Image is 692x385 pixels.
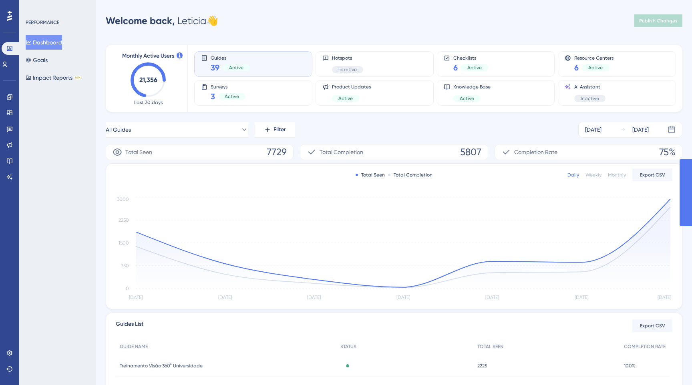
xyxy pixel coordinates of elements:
div: Daily [567,172,579,178]
span: 2225 [477,363,487,369]
div: Weekly [585,172,601,178]
span: Monthly Active Users [122,51,174,61]
span: Inactive [338,66,357,73]
div: BETA [74,76,81,80]
div: Total Seen [356,172,385,178]
span: 7729 [267,146,287,158]
span: Publish Changes [639,18,678,24]
span: Inactive [581,95,599,102]
span: Export CSV [640,323,665,329]
span: 75% [659,146,676,158]
span: GUIDE NAME [120,343,148,350]
span: Total Seen [125,147,152,157]
button: Export CSV [632,319,672,332]
span: Active [229,64,243,71]
span: 6 [453,62,458,73]
div: [DATE] [585,125,601,134]
span: COMPLETION RATE [624,343,666,350]
span: 5807 [460,146,481,158]
span: 100% [624,363,636,369]
span: Product Updates [332,84,371,90]
span: Resource Centers [574,55,614,60]
tspan: [DATE] [129,295,143,300]
span: Total Completion [320,147,363,157]
span: Filter [274,125,286,134]
tspan: [DATE] [396,295,410,300]
span: All Guides [106,125,131,134]
tspan: 750 [121,263,129,269]
span: Active [460,95,474,102]
span: Guides List [116,319,143,332]
span: STATUS [340,343,356,350]
tspan: [DATE] [658,295,671,300]
tspan: [DATE] [218,295,232,300]
span: AI Assistant [574,84,605,90]
span: Last 30 days [134,99,163,106]
span: TOTAL SEEN [477,343,503,350]
tspan: [DATE] [575,295,588,300]
div: [DATE] [632,125,649,134]
span: Completion Rate [514,147,557,157]
span: Surveys [211,84,245,89]
div: Total Completion [388,172,432,178]
tspan: 2250 [119,217,129,223]
div: Monthly [608,172,626,178]
text: 21,356 [139,76,157,84]
tspan: 0 [126,286,129,291]
span: Knowledge Base [453,84,491,90]
button: Export CSV [632,168,672,181]
span: Active [225,93,239,100]
tspan: 3000 [117,197,129,202]
span: Checklists [453,55,488,60]
button: Impact ReportsBETA [26,70,81,85]
span: Export CSV [640,172,665,178]
span: Guides [211,55,250,60]
span: Active [467,64,482,71]
tspan: [DATE] [307,295,321,300]
button: Goals [26,53,48,67]
span: Treinamento Visão 360° Universidade [120,363,203,369]
span: Active [338,95,353,102]
span: Welcome back, [106,15,175,26]
span: 3 [211,91,215,102]
button: Dashboard [26,35,62,50]
button: All Guides [106,122,248,138]
tspan: 1500 [119,240,129,246]
button: Filter [255,122,295,138]
span: 6 [574,62,579,73]
button: Publish Changes [634,14,682,27]
span: 39 [211,62,219,73]
div: Leticia 👋 [106,14,218,27]
span: Hotspots [332,55,363,61]
tspan: [DATE] [485,295,499,300]
iframe: UserGuiding AI Assistant Launcher [658,353,682,377]
span: Active [588,64,603,71]
div: PERFORMANCE [26,19,59,26]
